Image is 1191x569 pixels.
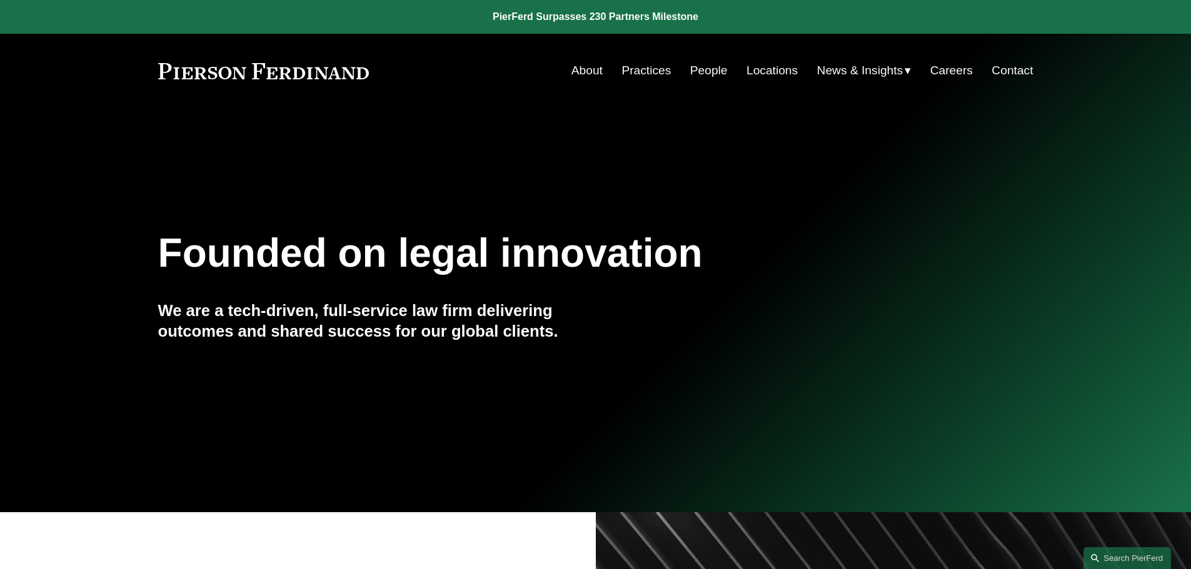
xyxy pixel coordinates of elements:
a: Search this site [1083,547,1171,569]
a: Careers [930,59,973,82]
a: Practices [621,59,671,82]
span: News & Insights [817,60,903,82]
a: Contact [992,59,1033,82]
a: folder dropdown [817,59,912,82]
a: Locations [746,59,798,82]
h1: Founded on legal innovation [158,230,888,276]
a: About [571,59,603,82]
a: People [690,59,728,82]
h4: We are a tech-driven, full-service law firm delivering outcomes and shared success for our global... [158,300,596,341]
